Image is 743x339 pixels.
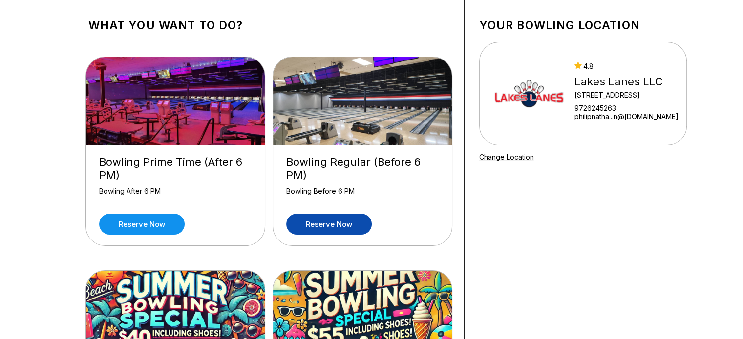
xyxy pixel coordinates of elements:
[574,112,679,120] a: philipnatha...n@[DOMAIN_NAME]
[574,62,679,70] div: 4.8
[479,153,534,161] a: Change Location
[574,91,679,99] div: [STREET_ADDRESS]
[286,214,372,235] a: Reserve now
[492,57,566,130] img: Lakes Lanes LLC
[99,156,252,182] div: Bowling Prime Time (After 6 PM)
[286,187,439,204] div: Bowling Before 6 PM
[86,57,266,145] img: Bowling Prime Time (After 6 PM)
[479,19,687,32] h1: Your bowling location
[574,75,679,88] div: Lakes Lanes LLC
[99,187,252,204] div: Bowling After 6 PM
[273,57,453,145] img: Bowling Regular (Before 6 PM)
[99,214,185,235] a: Reserve now
[88,19,449,32] h1: What you want to do?
[286,156,439,182] div: Bowling Regular (Before 6 PM)
[574,104,679,112] div: 9726245263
